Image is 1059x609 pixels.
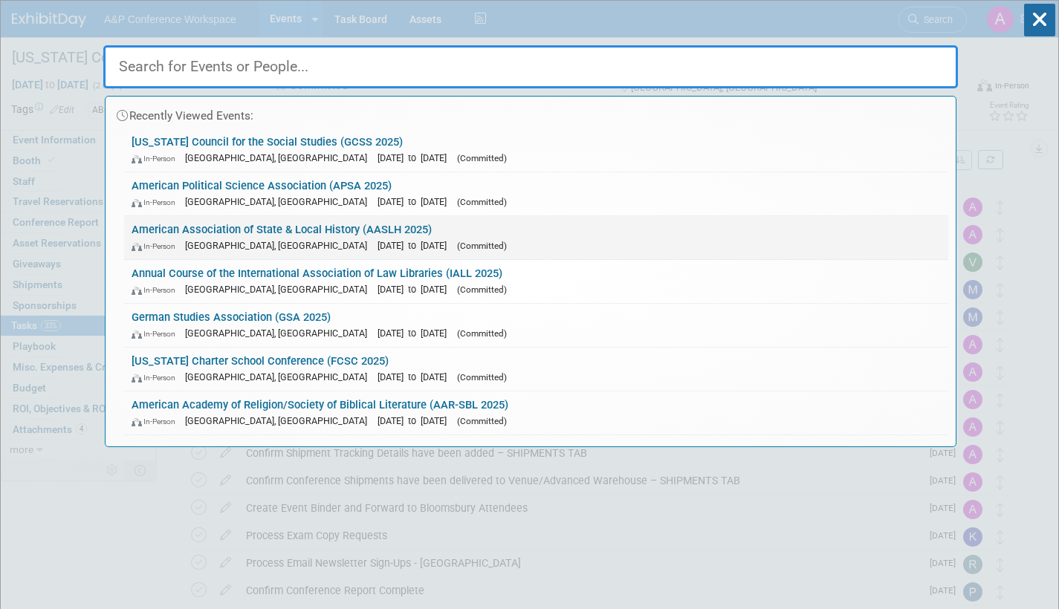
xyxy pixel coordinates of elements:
[124,172,948,215] a: American Political Science Association (APSA 2025) In-Person [GEOGRAPHIC_DATA], [GEOGRAPHIC_DATA]...
[378,152,454,163] span: [DATE] to [DATE]
[113,97,948,128] div: Recently Viewed Events:
[132,154,182,163] span: In-Person
[124,348,948,391] a: [US_STATE] Charter School Conference (FCSC 2025) In-Person [GEOGRAPHIC_DATA], [GEOGRAPHIC_DATA] [...
[185,196,375,207] span: [GEOGRAPHIC_DATA], [GEOGRAPHIC_DATA]
[457,197,507,207] span: (Committed)
[378,240,454,251] span: [DATE] to [DATE]
[457,328,507,339] span: (Committed)
[185,284,375,295] span: [GEOGRAPHIC_DATA], [GEOGRAPHIC_DATA]
[124,128,948,172] a: [US_STATE] Council for the Social Studies (GCSS 2025) In-Person [GEOGRAPHIC_DATA], [GEOGRAPHIC_DA...
[132,198,182,207] span: In-Person
[132,241,182,251] span: In-Person
[378,284,454,295] span: [DATE] to [DATE]
[185,328,375,339] span: [GEOGRAPHIC_DATA], [GEOGRAPHIC_DATA]
[378,328,454,339] span: [DATE] to [DATE]
[124,260,948,303] a: Annual Course of the International Association of Law Libraries (IALL 2025) In-Person [GEOGRAPHIC...
[132,329,182,339] span: In-Person
[378,196,454,207] span: [DATE] to [DATE]
[378,415,454,426] span: [DATE] to [DATE]
[185,240,375,251] span: [GEOGRAPHIC_DATA], [GEOGRAPHIC_DATA]
[457,284,507,295] span: (Committed)
[124,304,948,347] a: German Studies Association (GSA 2025) In-Person [GEOGRAPHIC_DATA], [GEOGRAPHIC_DATA] [DATE] to [D...
[132,417,182,426] span: In-Person
[124,391,948,434] a: American Academy of Religion/Society of Biblical Literature (AAR-SBL 2025) In-Person [GEOGRAPHIC_...
[103,45,958,88] input: Search for Events or People...
[185,415,375,426] span: [GEOGRAPHIC_DATA], [GEOGRAPHIC_DATA]
[457,372,507,382] span: (Committed)
[185,371,375,382] span: [GEOGRAPHIC_DATA], [GEOGRAPHIC_DATA]
[457,241,507,251] span: (Committed)
[378,371,454,382] span: [DATE] to [DATE]
[132,285,182,295] span: In-Person
[132,373,182,382] span: In-Person
[124,216,948,259] a: American Association of State & Local History (AASLH 2025) In-Person [GEOGRAPHIC_DATA], [GEOGRAPH...
[457,416,507,426] span: (Committed)
[457,153,507,163] span: (Committed)
[185,152,375,163] span: [GEOGRAPHIC_DATA], [GEOGRAPHIC_DATA]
